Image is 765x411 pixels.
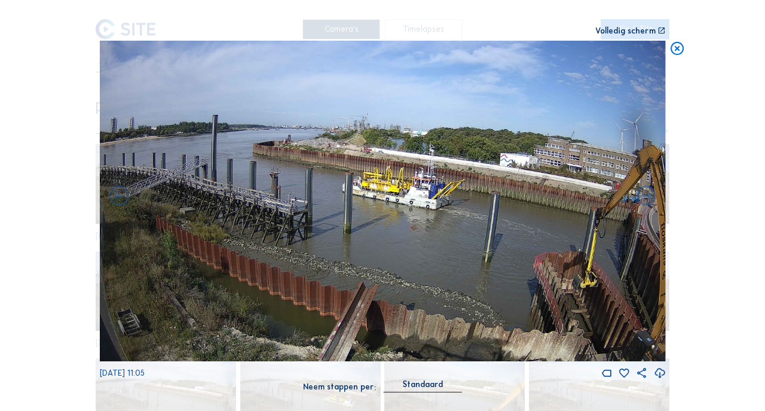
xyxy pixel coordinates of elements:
div: Standaard [403,379,443,390]
div: Volledig scherm [595,27,656,35]
i: Forward [107,185,131,209]
span: [DATE] 11:05 [100,368,145,378]
i: Back [634,185,658,209]
div: Neem stappen per: [303,383,376,391]
div: Standaard [384,379,462,391]
img: Image [100,41,666,361]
